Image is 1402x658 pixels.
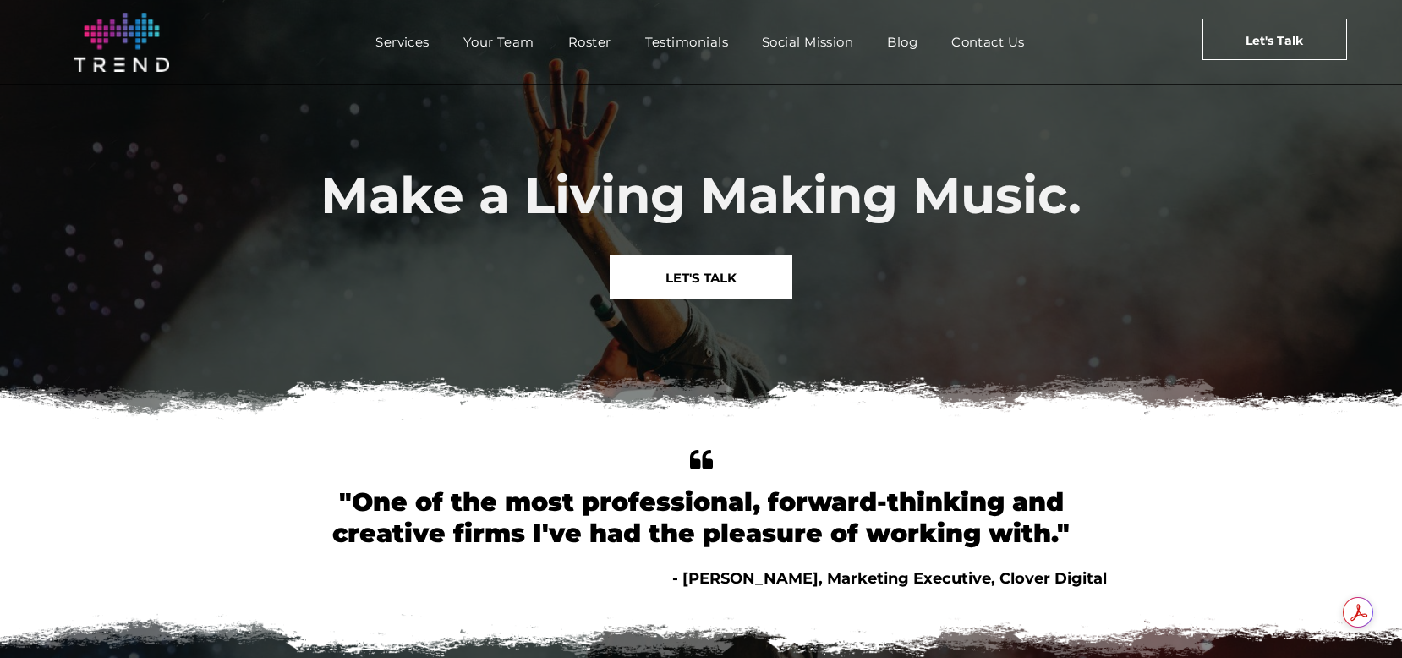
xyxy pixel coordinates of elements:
[320,164,1082,226] span: Make a Living Making Music.
[745,30,870,54] a: Social Mission
[359,30,446,54] a: Services
[1202,19,1347,60] a: Let's Talk
[551,30,628,54] a: Roster
[672,569,1107,588] span: - [PERSON_NAME], Marketing Executive, Clover Digital
[628,30,745,54] a: Testimonials
[610,255,792,299] a: LET'S TALK
[1098,462,1402,658] iframe: Chat Widget
[665,256,737,299] span: LET'S TALK
[74,13,169,72] img: logo
[446,30,551,54] a: Your Team
[934,30,1042,54] a: Contact Us
[1246,19,1303,62] span: Let's Talk
[870,30,934,54] a: Blog
[332,486,1070,549] font: "One of the most professional, forward-thinking and creative firms I've had the pleasure of worki...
